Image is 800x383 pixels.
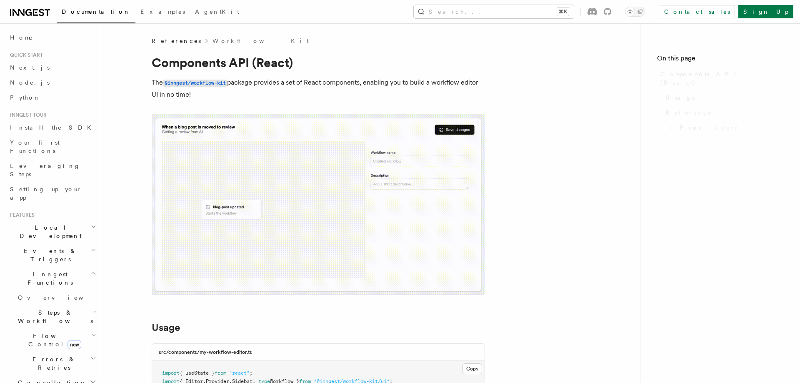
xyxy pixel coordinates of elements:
[738,5,793,18] a: Sign Up
[15,290,98,305] a: Overview
[7,267,98,290] button: Inngest Functions
[7,182,98,205] a: Setting up your app
[10,79,50,86] span: Node.js
[152,77,485,100] p: The package provides a set of React components, enabling you to build a workflow editor UI in no ...
[15,332,92,348] span: Flow Control
[462,363,482,374] button: Copy
[7,75,98,90] a: Node.js
[10,33,33,42] span: Home
[162,370,180,376] span: import
[212,37,309,45] a: Workflow Kit
[152,322,180,333] a: Usage
[152,55,485,70] h1: Components API (React)
[7,158,98,182] a: Leveraging Steps
[10,94,40,101] span: Python
[10,64,50,71] span: Next.js
[10,139,60,154] span: Your first Functions
[7,220,98,243] button: Local Development
[657,53,783,67] h4: On this page
[7,223,91,240] span: Local Development
[670,123,744,132] span: <Provider>
[10,163,80,178] span: Leveraging Steps
[10,124,96,131] span: Install the SDK
[135,3,190,23] a: Examples
[7,270,90,287] span: Inngest Functions
[665,93,696,102] span: Usage
[163,78,227,86] a: @inngest/workflow-kit
[250,370,252,376] span: ;
[7,112,47,118] span: Inngest tour
[15,355,90,372] span: Errors & Retries
[662,90,783,105] a: Usage
[152,114,485,295] img: workflow-kit-announcement-video-loop.gif
[215,370,226,376] span: from
[7,247,91,263] span: Events & Triggers
[7,30,98,45] a: Home
[660,70,783,87] span: Components API (React)
[190,3,244,23] a: AgentKit
[657,67,783,90] a: Components API (React)
[7,135,98,158] a: Your first Functions
[625,7,645,17] button: Toggle dark mode
[67,340,81,349] span: new
[7,90,98,105] a: Python
[195,8,239,15] span: AgentKit
[7,60,98,75] a: Next.js
[18,294,104,301] span: Overview
[163,80,227,87] code: @inngest/workflow-kit
[10,186,82,201] span: Setting up your app
[557,8,569,16] kbd: ⌘K
[7,52,43,58] span: Quick start
[180,370,215,376] span: { useState }
[62,8,130,15] span: Documentation
[140,8,185,15] span: Examples
[57,3,135,23] a: Documentation
[7,120,98,135] a: Install the SDK
[7,212,35,218] span: Features
[15,305,98,328] button: Steps & Workflows
[152,37,201,45] span: References
[159,349,252,355] h3: src/components/my-workflow-editor.ts
[15,308,93,325] span: Steps & Workflows
[665,108,712,117] span: Reference
[15,328,98,352] button: Flow Controlnew
[15,352,98,375] button: Errors & Retries
[662,105,783,120] a: Reference
[667,120,783,135] a: <Provider>
[659,5,735,18] a: Contact sales
[414,5,574,18] button: Search...⌘K
[7,243,98,267] button: Events & Triggers
[229,370,250,376] span: "react"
